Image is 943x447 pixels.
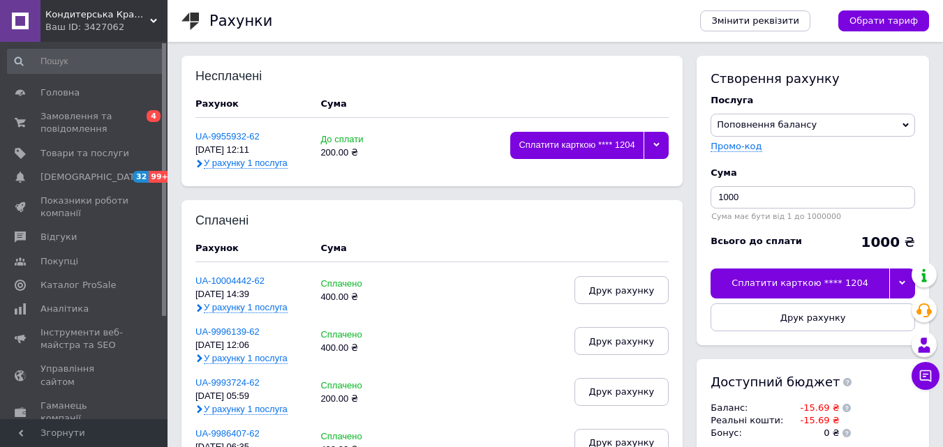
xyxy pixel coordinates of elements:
[711,141,762,151] label: Промо-код
[40,147,129,160] span: Товари та послуги
[40,326,129,351] span: Інструменти веб-майстра та SEO
[912,362,940,390] button: Чат з покупцем
[195,131,260,142] a: UA-9955932-62
[195,326,260,337] a: UA-9996139-62
[320,148,396,158] div: 200.00 ₴
[204,302,288,313] span: У рахунку 1 послуга
[40,363,129,388] span: Управління сайтом
[40,110,129,135] span: Замовлення та повідомлення
[149,171,172,183] span: 99+
[195,275,265,286] a: UA-10004442-62
[195,214,287,228] div: Сплачені
[7,49,165,74] input: Пошук
[195,428,260,439] a: UA-9986407-62
[40,86,80,99] span: Головна
[574,276,669,304] button: Друк рахунку
[204,158,288,169] span: У рахунку 1 послуга
[195,391,306,402] div: [DATE] 05:59
[711,427,787,439] td: Бонус :
[711,373,840,391] span: Доступний бюджет
[204,353,288,364] span: У рахунку 1 послуга
[195,98,306,110] div: Рахунок
[147,110,161,122] span: 4
[838,10,929,31] a: Обрати тариф
[861,234,900,250] b: 1000
[787,414,840,427] td: -15.69 ₴
[510,132,644,159] div: Сплатити карткою **** 1204
[320,292,396,303] div: 400.00 ₴
[711,402,787,414] td: Баланс :
[320,343,396,354] div: 400.00 ₴
[204,404,288,415] span: У рахунку 1 послуга
[711,167,915,179] div: Cума
[45,8,150,21] span: Кондитерська Крафт печиво
[195,242,306,255] div: Рахунок
[45,21,168,33] div: Ваш ID: 3427062
[861,235,915,249] div: ₴
[589,285,655,296] span: Друк рахунку
[711,186,915,209] input: Введіть суму
[711,235,802,248] div: Всього до сплати
[780,312,846,323] span: Друк рахунку
[195,70,287,84] div: Несплачені
[195,145,306,156] div: [DATE] 12:11
[849,15,918,27] span: Обрати тариф
[320,330,396,340] div: Сплачено
[711,303,915,331] button: Друк рахунку
[589,336,655,347] span: Друк рахунку
[787,427,840,439] td: 0 ₴
[40,400,129,425] span: Гаманець компанії
[711,94,915,107] div: Послуга
[40,303,89,315] span: Аналітика
[787,402,840,414] td: -15.69 ₴
[320,135,396,145] div: До сплати
[40,255,78,268] span: Покупці
[320,242,346,255] div: Cума
[574,378,669,406] button: Друк рахунку
[711,15,799,27] span: Змінити реквізити
[40,195,129,220] span: Показники роботи компанії
[40,231,77,243] span: Відгуки
[711,70,915,87] div: Створення рахунку
[320,98,346,110] div: Cума
[320,432,396,442] div: Сплачено
[195,377,260,388] a: UA-9993724-62
[700,10,810,31] a: Змінити реквізити
[320,279,396,289] div: Сплачено
[195,340,306,351] div: [DATE] 12:06
[133,171,149,183] span: 32
[574,327,669,355] button: Друк рахунку
[589,386,655,397] span: Друк рахунку
[711,268,889,298] div: Сплатити карткою **** 1204
[40,171,144,183] span: [DEMOGRAPHIC_DATA]
[711,414,787,427] td: Реальні кошти :
[195,289,306,300] div: [DATE] 14:39
[711,212,915,221] div: Сума має бути від 1 до 1000000
[717,119,817,130] span: Поповнення балансу
[320,381,396,391] div: Сплачено
[40,279,116,291] span: Каталог ProSale
[320,394,396,404] div: 200.00 ₴
[209,13,272,29] h1: Рахунки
